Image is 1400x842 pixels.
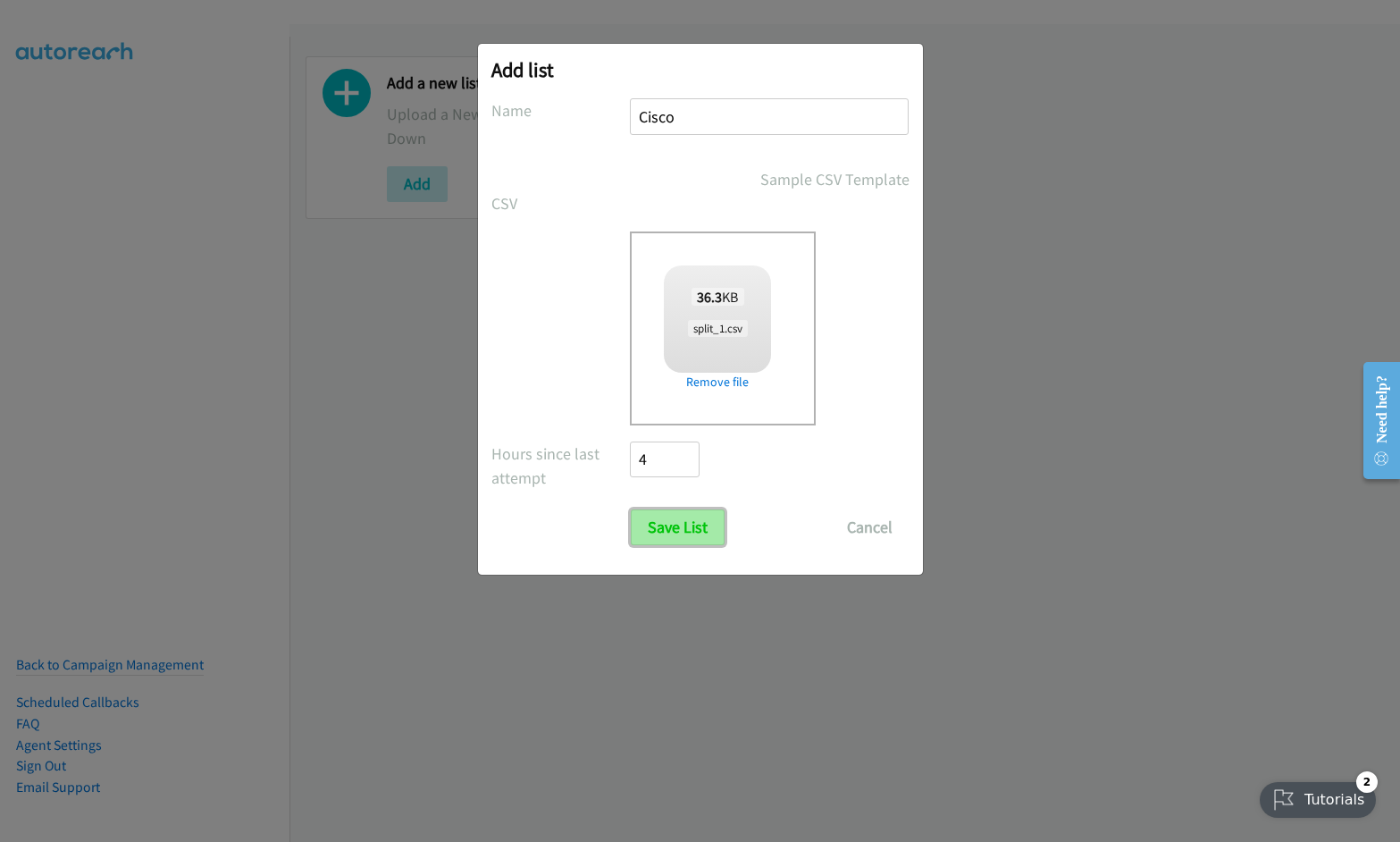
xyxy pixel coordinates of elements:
label: Hours since last attempt [491,442,631,490]
a: Remove file [664,373,771,392]
span: split_1.csv [688,320,748,337]
label: Name [491,98,631,122]
button: Cancel [830,509,910,545]
span: KB [692,288,744,306]
h2: Add list [491,57,910,82]
a: Sample CSV Template [760,167,910,191]
iframe: Resource Center [1348,349,1400,492]
iframe: Checklist [1249,764,1387,829]
label: CSV [491,191,631,215]
strong: 36.3 [697,288,722,306]
input: Save List [631,509,725,545]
